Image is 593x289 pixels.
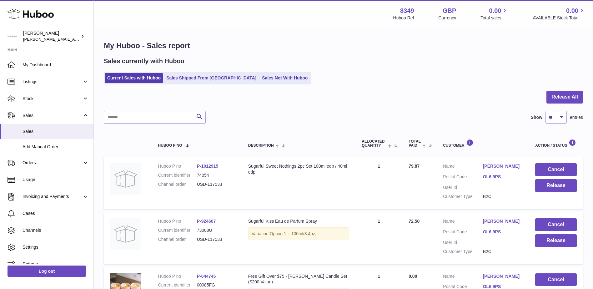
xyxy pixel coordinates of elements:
h2: Sales currently with Huboo [104,57,184,65]
img: katy.taghizadeh@michelgermain.com [8,32,17,41]
span: AVAILABLE Stock Total [533,15,585,21]
dt: Postal Code [443,174,483,181]
button: Cancel [535,273,577,286]
button: Release [535,234,577,247]
span: Sales [23,113,82,119]
div: Currency [439,15,456,21]
span: Option 1 = 100ml/3.4oz; [270,231,316,236]
span: [PERSON_NAME][EMAIL_ADDRESS][DOMAIN_NAME] [23,37,125,42]
a: P-644745 [197,274,216,279]
a: Sales Not With Huboo [260,73,310,83]
a: OL6 9PS [483,174,523,180]
span: Description [248,144,274,148]
span: 0.00 [489,7,501,15]
h1: My Huboo - Sales report [104,41,583,51]
dd: 74054 [197,172,236,178]
span: entries [570,114,583,120]
a: Log out [8,266,86,277]
td: 1 [355,157,402,209]
span: ALLOCATED Quantity [362,139,386,148]
span: Total sales [480,15,508,21]
div: [PERSON_NAME] [23,30,79,42]
dd: 00085FG [197,282,236,288]
label: Show [531,114,542,120]
div: Free Gift Over $75 - [PERSON_NAME] Candle Set ($200 Value) [248,273,349,285]
dt: Current identifier [158,282,197,288]
a: 0.00 AVAILABLE Stock Total [533,7,585,21]
span: 0.00 [409,274,417,279]
dd: B2C [483,249,523,255]
span: 0.00 [566,7,578,15]
a: [PERSON_NAME] [483,218,523,224]
dd: USD-117533 [197,236,236,242]
span: Sales [23,129,89,134]
span: Invoicing and Payments [23,194,82,200]
span: Settings [23,244,89,250]
dt: Name [443,218,483,226]
dt: Huboo P no [158,163,197,169]
div: Action / Status [535,139,577,148]
dt: Huboo P no [158,273,197,279]
a: [PERSON_NAME] [483,163,523,169]
a: 0.00 Total sales [480,7,508,21]
button: Release All [546,91,583,104]
dt: Huboo P no [158,218,197,224]
button: Cancel [535,163,577,176]
span: Listings [23,79,82,85]
a: P-924607 [197,219,216,224]
a: [PERSON_NAME] [483,273,523,279]
dd: USD-117533 [197,181,236,187]
span: Channels [23,227,89,233]
button: Release [535,179,577,192]
span: Add Manual Order [23,144,89,150]
img: no-photo.jpg [110,163,141,195]
span: 72.50 [409,219,420,224]
div: Variation: [248,227,349,240]
dt: Current identifier [158,172,197,178]
dt: Customer Type [443,249,483,255]
a: OL6 9PS [483,229,523,235]
div: Sugarful Kiss Eau de Parfum Spray [248,218,349,224]
span: Returns [23,261,89,267]
span: Huboo P no [158,144,182,148]
a: Current Sales with Huboo [105,73,163,83]
td: 1 [355,212,402,264]
div: Sugarful Sweet Nothings 2pc Set 100ml edp / 40ml edp [248,163,349,175]
dt: Channel order [158,181,197,187]
dt: User Id [443,185,483,190]
dd: 73008U [197,227,236,233]
dt: Postal Code [443,229,483,236]
dt: Current identifier [158,227,197,233]
span: Orders [23,160,82,166]
div: Huboo Ref [393,15,414,21]
a: P-1012915 [197,164,219,169]
dt: Channel order [158,236,197,242]
span: 79.87 [409,164,420,169]
span: Total paid [409,139,421,148]
strong: GBP [443,7,456,15]
div: Customer [443,139,523,148]
dt: Name [443,163,483,171]
span: Stock [23,96,82,102]
dt: Name [443,273,483,281]
a: Sales Shipped From [GEOGRAPHIC_DATA] [164,73,259,83]
dt: Customer Type [443,194,483,200]
span: My Dashboard [23,62,89,68]
dt: User Id [443,240,483,246]
span: Usage [23,177,89,183]
button: Cancel [535,218,577,231]
span: Cases [23,210,89,216]
img: no-photo.jpg [110,218,141,250]
dd: B2C [483,194,523,200]
strong: 8349 [400,7,414,15]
